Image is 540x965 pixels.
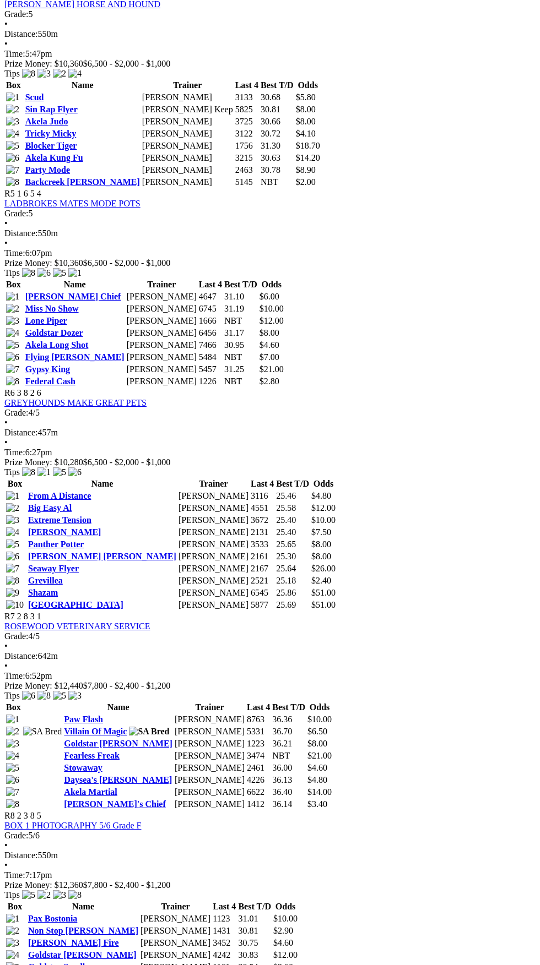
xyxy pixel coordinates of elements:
a: Grevillea [28,576,63,585]
th: Odds [259,279,284,290]
a: [PERSON_NAME] Chief [25,292,121,301]
th: Odds [311,478,336,489]
td: [PERSON_NAME] [126,352,197,363]
a: Federal Cash [25,377,75,386]
img: 7 [6,787,19,797]
td: 25.65 [276,539,310,550]
a: From A Distance [28,491,91,500]
td: 3474 [246,750,271,761]
td: [PERSON_NAME] [142,92,234,103]
span: • [4,641,8,651]
img: 2 [6,304,19,314]
td: 36.70 [272,726,306,737]
div: 4/5 [4,631,536,641]
td: [PERSON_NAME] [126,291,197,302]
a: [PERSON_NAME] [PERSON_NAME] [28,552,176,561]
img: 8 [6,799,19,809]
td: NBT [272,750,306,761]
a: Big Easy Al [28,503,72,513]
td: 2167 [250,563,274,574]
td: 30.68 [260,92,294,103]
a: Sin Rap Flyer [25,105,78,114]
span: Distance: [4,428,37,437]
img: 6 [6,153,19,163]
img: 2 [37,890,51,900]
a: Akela Long Shot [25,340,89,350]
span: $7,800 - $2,400 - $1,200 [83,681,171,690]
img: 3 [6,938,19,948]
img: 8 [6,177,19,187]
td: 1666 [198,315,223,326]
td: 2521 [250,575,274,586]
a: Tricky Micky [25,129,77,138]
td: [PERSON_NAME] [174,714,245,725]
td: 5145 [235,177,259,188]
img: 6 [6,775,19,785]
a: [PERSON_NAME]'s Chief [64,799,165,809]
img: 6 [37,268,51,278]
img: 2 [6,727,19,737]
span: Tips [4,69,20,78]
span: R6 [4,388,15,397]
div: Prize Money: $10,360 [4,258,536,268]
img: 8 [6,576,19,586]
th: Name [25,80,141,91]
td: 30.78 [260,165,294,176]
img: 5 [6,763,19,773]
a: Seaway Flyer [28,564,79,573]
a: Fearless Freak [64,751,120,760]
td: [PERSON_NAME] [178,551,249,562]
th: Last 4 [246,702,271,713]
div: 550m [4,228,536,238]
td: 30.81 [260,104,294,115]
a: [GEOGRAPHIC_DATA] [28,600,123,609]
td: 25.30 [276,551,310,562]
span: • [4,661,8,670]
td: 31.17 [224,328,258,339]
img: 1 [6,491,19,501]
img: 2 [53,69,66,79]
img: 2 [6,105,19,115]
td: 30.72 [260,128,294,139]
span: • [4,219,8,228]
td: 30.66 [260,116,294,127]
td: 2461 [246,762,271,773]
img: 3 [6,316,19,326]
td: 31.25 [224,364,258,375]
a: Paw Flash [64,715,103,724]
a: Goldstar [PERSON_NAME] [28,950,137,959]
img: 4 [6,527,19,537]
td: 3122 [235,128,259,139]
span: $12.00 [311,503,336,513]
img: 1 [6,292,19,302]
img: 6 [6,552,19,561]
td: [PERSON_NAME] [142,152,234,163]
td: [PERSON_NAME] [178,599,249,610]
td: [PERSON_NAME] [126,376,197,387]
td: NBT [224,315,258,326]
span: • [4,438,8,447]
img: 5 [53,467,66,477]
span: Distance: [4,29,37,39]
img: 7 [6,564,19,574]
td: 5825 [235,104,259,115]
td: 30.63 [260,152,294,163]
span: $26.00 [311,564,336,573]
span: $6,500 - $2,000 - $1,000 [83,59,171,68]
a: Non Stop [PERSON_NAME] [28,926,138,935]
td: NBT [260,177,294,188]
td: 1756 [235,140,259,151]
td: [PERSON_NAME] [178,527,249,538]
td: 4647 [198,291,223,302]
img: 5 [6,340,19,350]
span: $51.00 [311,600,336,609]
a: ROSEWOOD VETERINARY SERVICE [4,621,150,631]
img: 5 [53,268,66,278]
span: $5.80 [296,92,316,102]
td: 1226 [198,376,223,387]
img: 5 [53,691,66,701]
span: $10.00 [311,515,336,525]
span: $2.00 [296,177,316,187]
td: [PERSON_NAME] [178,490,249,501]
img: 6 [68,467,82,477]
